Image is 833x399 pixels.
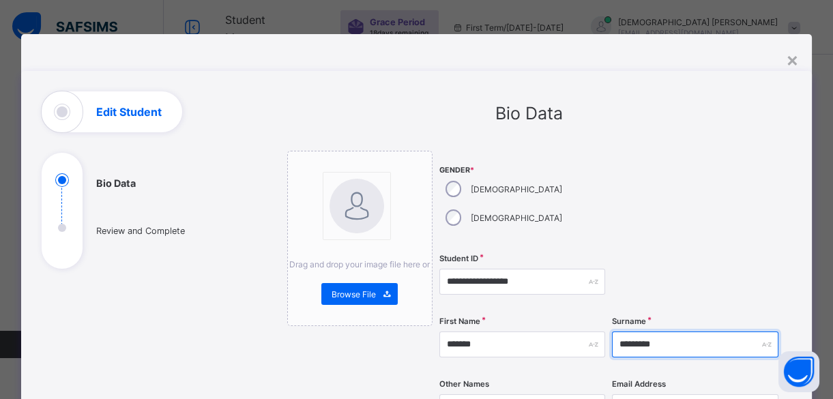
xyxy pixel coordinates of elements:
span: Drag and drop your image file here or [289,259,430,269]
label: Surname [612,316,646,326]
div: × [785,48,798,71]
span: Bio Data [495,103,563,123]
label: [DEMOGRAPHIC_DATA] [471,184,562,194]
img: bannerImage [330,179,384,233]
label: Email Address [612,379,666,389]
label: Other Names [439,379,489,389]
span: Gender [439,166,606,175]
label: First Name [439,316,480,326]
div: bannerImageDrag and drop your image file here orBrowse File [287,151,433,326]
span: Browse File [332,289,376,299]
button: Open asap [778,351,819,392]
label: Student ID [439,254,478,263]
h1: Edit Student [96,106,162,117]
label: [DEMOGRAPHIC_DATA] [471,213,562,223]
